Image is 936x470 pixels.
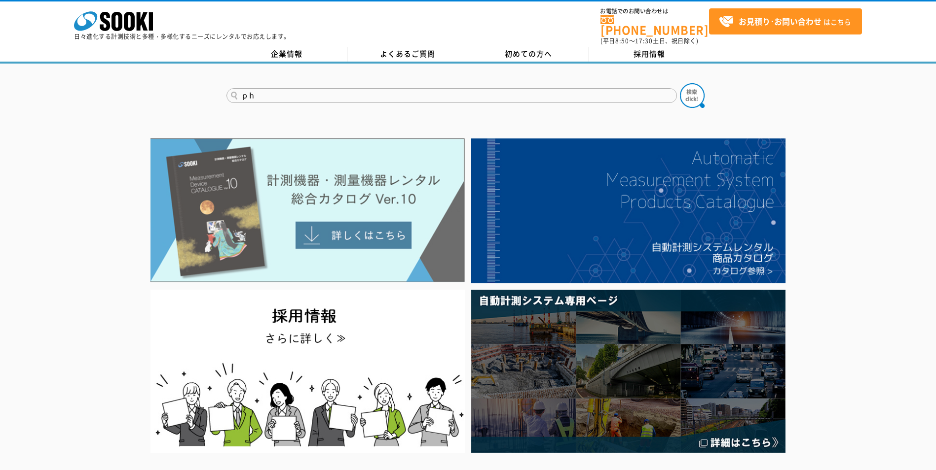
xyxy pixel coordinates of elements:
[468,47,589,62] a: 初めての方へ
[589,47,710,62] a: 採用情報
[680,83,705,108] img: btn_search.png
[150,138,465,282] img: Catalog Ver10
[600,36,698,45] span: (平日 ～ 土日、祝日除く)
[635,36,653,45] span: 17:30
[600,8,709,14] span: お電話でのお問い合わせは
[505,48,552,59] span: 初めての方へ
[74,34,290,39] p: 日々進化する計測技術と多種・多様化するニーズにレンタルでお応えします。
[471,290,786,453] img: 自動計測システム専用ページ
[471,138,786,283] img: 自動計測システムカタログ
[739,15,822,27] strong: お見積り･お問い合わせ
[615,36,629,45] span: 8:50
[709,8,862,34] a: お見積り･お問い合わせはこちら
[226,88,677,103] input: 商品名、型式、NETIS番号を入力してください
[600,15,709,35] a: [PHONE_NUMBER]
[150,290,465,453] img: SOOKI recruit
[719,14,851,29] span: はこちら
[226,47,347,62] a: 企業情報
[347,47,468,62] a: よくあるご質問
